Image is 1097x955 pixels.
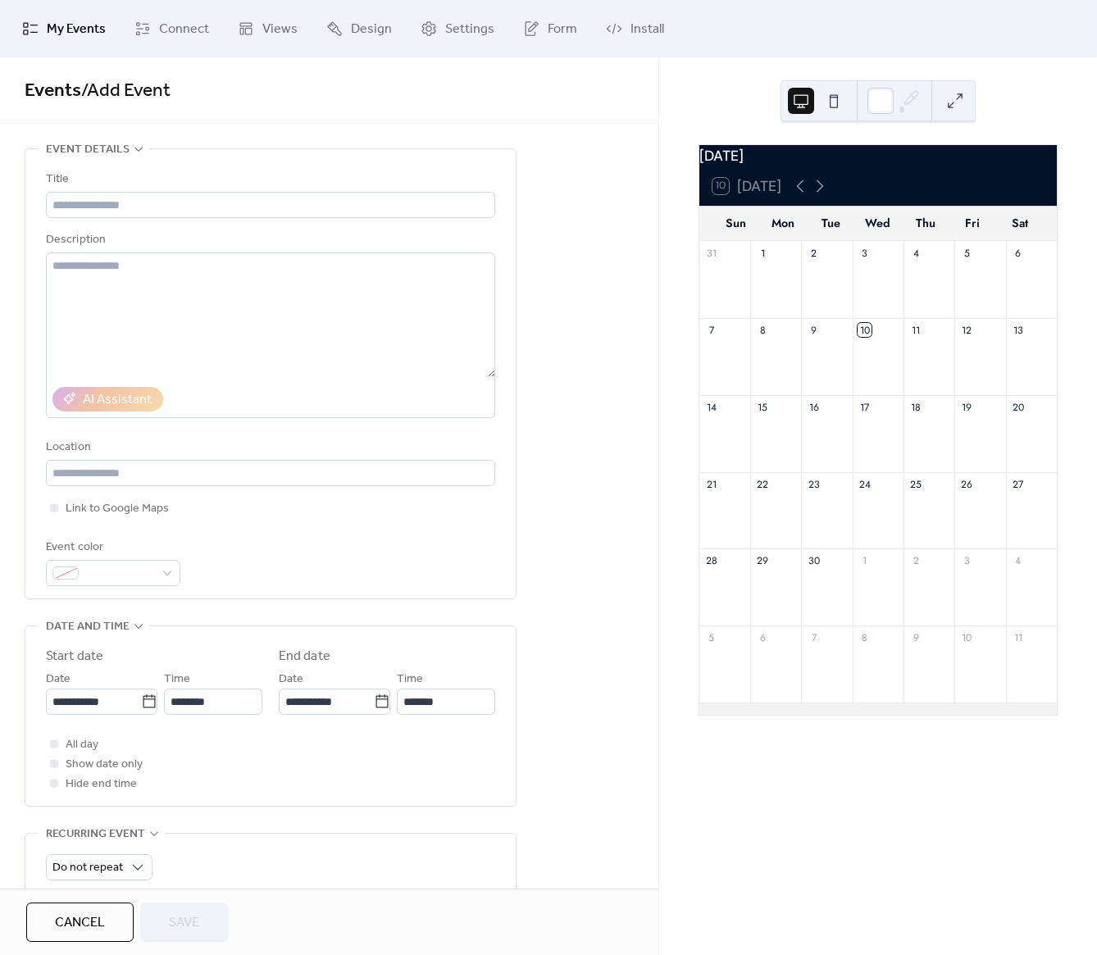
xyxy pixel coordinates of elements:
div: 19 [960,400,974,414]
div: 22 [756,477,770,491]
a: Design [314,7,404,51]
div: 11 [909,323,923,337]
a: Form [511,7,589,51]
div: 4 [909,246,923,260]
div: 25 [909,477,923,491]
div: 28 [704,554,718,568]
span: Time [397,670,423,689]
div: 2 [909,554,923,568]
div: 30 [807,554,821,568]
span: Settings [445,20,494,39]
div: End date [279,647,330,666]
a: Connect [122,7,221,51]
div: 12 [960,323,974,337]
div: 26 [960,477,974,491]
span: Install [630,20,664,39]
div: 17 [858,400,872,414]
div: 24 [858,477,872,491]
span: Do not repeat [52,857,123,879]
a: Events [25,73,81,109]
div: 11 [1011,631,1025,645]
div: 23 [807,477,821,491]
span: My Events [47,20,106,39]
div: 15 [756,400,770,414]
div: 5 [704,631,718,645]
div: 8 [858,631,872,645]
div: 27 [1011,477,1025,491]
div: 10 [858,323,872,337]
span: Views [262,20,298,39]
div: 6 [756,631,770,645]
span: Hide end time [66,775,137,794]
div: 7 [704,323,718,337]
div: 18 [909,400,923,414]
span: Link to Google Maps [66,499,169,519]
span: Recurring event [46,825,145,844]
span: Date [279,670,303,689]
div: 6 [1011,246,1025,260]
div: [DATE] [699,145,1057,166]
div: Title [46,170,492,189]
span: Date and time [46,617,130,637]
span: Connect [159,20,209,39]
div: 13 [1011,323,1025,337]
div: 3 [960,554,974,568]
div: Sat [996,207,1044,240]
div: Tue [807,207,854,240]
div: 16 [807,400,821,414]
div: 21 [704,477,718,491]
div: 5 [960,246,974,260]
div: Fri [949,207,997,240]
div: 9 [807,323,821,337]
div: 4 [1011,554,1025,568]
span: Event details [46,140,130,160]
div: 20 [1011,400,1025,414]
div: Thu [902,207,949,240]
div: Wed [854,207,902,240]
span: Show date only [66,755,143,775]
div: Mon [760,207,808,240]
span: Time [164,670,190,689]
span: All day [66,735,98,755]
a: Install [594,7,676,51]
div: 9 [909,631,923,645]
div: 10 [960,631,974,645]
span: Date [46,670,71,689]
div: 2 [807,246,821,260]
div: 7 [807,631,821,645]
a: My Events [10,7,118,51]
div: 3 [858,246,872,260]
div: Sun [712,207,760,240]
span: Cancel [55,913,105,933]
div: Location [46,438,492,457]
a: Settings [408,7,507,51]
div: 1 [858,554,872,568]
div: 1 [756,246,770,260]
button: Cancel [26,903,134,942]
div: 29 [756,554,770,568]
div: Start date [46,647,103,666]
div: 31 [704,246,718,260]
span: Design [351,20,392,39]
span: Form [548,20,577,39]
div: Event color [46,538,177,557]
div: 8 [756,323,770,337]
span: / Add Event [81,73,171,109]
div: 14 [704,400,718,414]
div: Description [46,230,492,250]
a: Views [225,7,310,51]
